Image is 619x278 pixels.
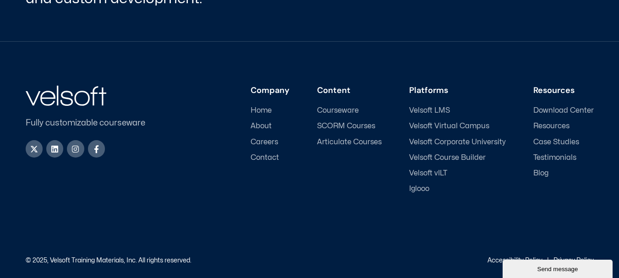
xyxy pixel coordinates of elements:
span: Velsoft LMS [409,106,450,115]
a: About [251,122,290,131]
a: Blog [533,169,594,178]
h3: Company [251,86,290,96]
span: Iglooo [409,185,429,193]
a: Case Studies [533,138,594,147]
span: Velsoft Course Builder [409,153,486,162]
a: Iglooo [409,185,506,193]
span: Courseware [317,106,359,115]
a: Resources [533,122,594,131]
a: Home [251,106,290,115]
a: Contact [251,153,290,162]
span: Careers [251,138,278,147]
a: Articulate Courses [317,138,382,147]
span: Contact [251,153,279,162]
span: Velsoft vILT [409,169,447,178]
a: Careers [251,138,290,147]
a: Testimonials [533,153,594,162]
span: Resources [533,122,570,131]
a: SCORM Courses [317,122,382,131]
span: Velsoft Virtual Campus [409,122,489,131]
span: Case Studies [533,138,579,147]
h3: Content [317,86,382,96]
a: Velsoft Course Builder [409,153,506,162]
a: Velsoft Corporate University [409,138,506,147]
h3: Platforms [409,86,506,96]
span: Home [251,106,272,115]
span: Blog [533,169,548,178]
span: SCORM Courses [317,122,375,131]
a: Velsoft vILT [409,169,506,178]
p: © 2025, Velsoft Training Materials, Inc. All rights reserved. [26,257,192,264]
a: Accessibility Policy [488,257,542,263]
p: Fully customizable courseware [26,117,160,129]
a: Download Center [533,106,594,115]
iframe: chat widget [503,258,614,278]
a: Velsoft Virtual Campus [409,122,506,131]
span: Testimonials [533,153,576,162]
span: About [251,122,272,131]
a: Velsoft LMS [409,106,506,115]
a: Courseware [317,106,382,115]
h3: Resources [533,86,594,96]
